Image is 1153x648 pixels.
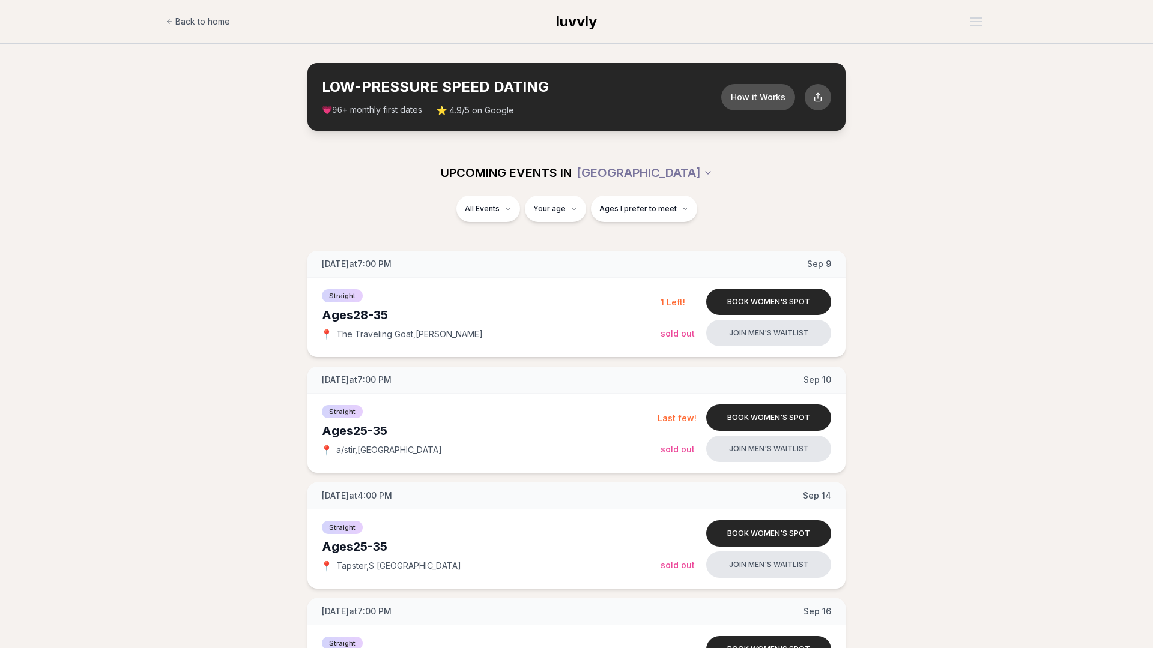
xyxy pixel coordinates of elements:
[661,328,695,338] span: Sold Out
[556,13,597,30] span: luvvly
[322,329,331,339] span: 📍
[322,538,661,555] div: Ages 25-35
[322,490,392,502] span: [DATE] at 4:00 PM
[803,605,831,617] span: Sep 16
[322,521,363,534] span: Straight
[322,445,331,455] span: 📍
[525,196,586,222] button: Your age
[966,13,987,31] button: Open menu
[322,77,721,97] h2: LOW-PRESSURE SPEED DATING
[336,328,483,340] span: The Traveling Goat , [PERSON_NAME]
[706,551,831,578] button: Join men's waitlist
[533,204,566,214] span: Your age
[706,320,831,346] button: Join men's waitlist
[332,106,342,115] span: 96
[465,204,500,214] span: All Events
[322,374,392,386] span: [DATE] at 7:00 PM
[336,444,442,456] span: a/stir , [GEOGRAPHIC_DATA]
[322,605,392,617] span: [DATE] at 7:00 PM
[322,104,422,116] span: 💗 + monthly first dates
[322,307,661,323] div: Ages 28-35
[322,422,658,439] div: Ages 25-35
[803,490,831,502] span: Sep 14
[661,297,685,307] span: 1 Left!
[706,436,831,462] button: Join men's waitlist
[322,405,363,418] span: Straight
[706,289,831,315] button: Book women's spot
[591,196,697,222] button: Ages I prefer to meet
[706,520,831,547] button: Book women's spot
[175,16,230,28] span: Back to home
[456,196,520,222] button: All Events
[599,204,677,214] span: Ages I prefer to meet
[661,560,695,570] span: Sold Out
[658,413,697,423] span: Last few!
[322,561,331,571] span: 📍
[661,444,695,454] span: Sold Out
[807,258,831,270] span: Sep 9
[576,160,713,186] button: [GEOGRAPHIC_DATA]
[706,404,831,431] button: Book women's spot
[441,164,572,181] span: UPCOMING EVENTS IN
[556,12,597,31] a: luvvly
[322,258,392,270] span: [DATE] at 7:00 PM
[166,10,230,34] a: Back to home
[721,84,795,110] button: How it Works
[322,289,363,302] span: Straight
[803,374,831,386] span: Sep 10
[336,560,461,572] span: Tapster , S [GEOGRAPHIC_DATA]
[437,104,514,116] span: ⭐ 4.9/5 on Google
